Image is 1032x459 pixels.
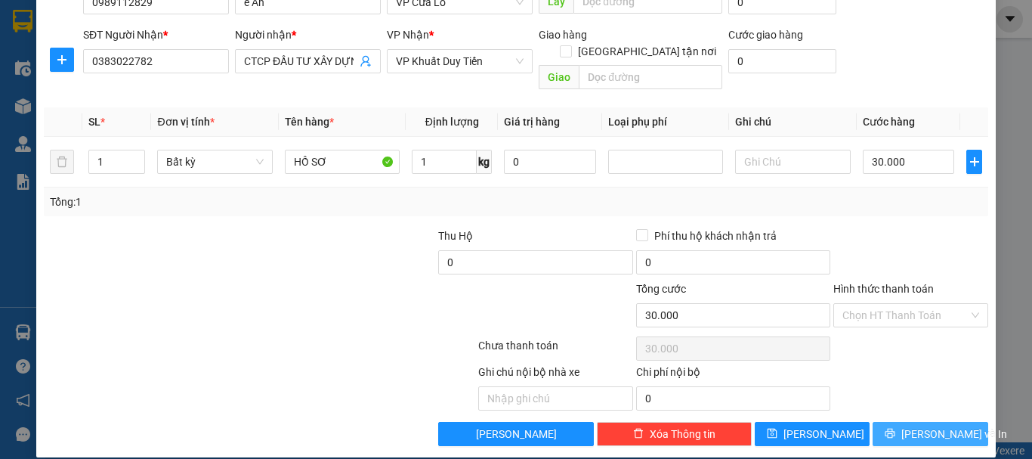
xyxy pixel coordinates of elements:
span: VP Nhận [387,29,429,41]
button: plus [50,48,74,72]
button: plus [966,150,982,174]
input: VD: Bàn, Ghế [285,150,400,174]
input: Cước giao hàng [728,49,836,73]
span: SL [88,116,100,128]
span: Phí thu hộ khách nhận trả [648,228,783,244]
th: Loại phụ phí [602,107,729,137]
button: deleteXóa Thông tin [597,422,752,446]
input: Dọc đường [579,65,722,89]
div: Chưa thanh toán [477,337,635,364]
div: SĐT Người Nhận [83,26,229,43]
span: Cước hàng [863,116,915,128]
span: Tổng cước [636,283,686,295]
input: 0 [504,150,596,174]
span: Định lượng [425,116,479,128]
label: Cước giao hàng [728,29,803,41]
span: plus [51,54,73,66]
span: Thu Hộ [438,230,473,242]
th: Ghi chú [729,107,856,137]
span: Giao [539,65,579,89]
button: delete [50,150,74,174]
span: Xóa Thông tin [650,426,715,442]
label: Hình thức thanh toán [833,283,934,295]
span: Tên hàng [285,116,334,128]
span: [PERSON_NAME] [476,426,557,442]
span: delete [633,428,644,440]
span: plus [967,156,981,168]
input: Nhập ghi chú [478,386,633,411]
span: user-add [360,55,372,67]
div: Tổng: 1 [50,194,400,210]
span: [PERSON_NAME] [783,426,864,442]
span: Giá trị hàng [504,116,560,128]
span: printer [885,428,895,440]
div: Chi phí nội bộ [636,364,830,386]
div: Người nhận [235,26,381,43]
span: [PERSON_NAME] và In [901,426,1007,442]
span: save [767,428,777,440]
button: [PERSON_NAME] [438,422,593,446]
button: save[PERSON_NAME] [755,422,870,446]
span: VP Khuất Duy Tiến [396,50,524,73]
span: Đơn vị tính [157,116,214,128]
span: [GEOGRAPHIC_DATA] tận nơi [572,43,722,60]
button: printer[PERSON_NAME] và In [873,422,988,446]
div: Ghi chú nội bộ nhà xe [478,364,633,386]
span: kg [477,150,492,174]
input: Ghi Chú [735,150,850,174]
span: Bất kỳ [166,150,263,173]
span: Giao hàng [539,29,587,41]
